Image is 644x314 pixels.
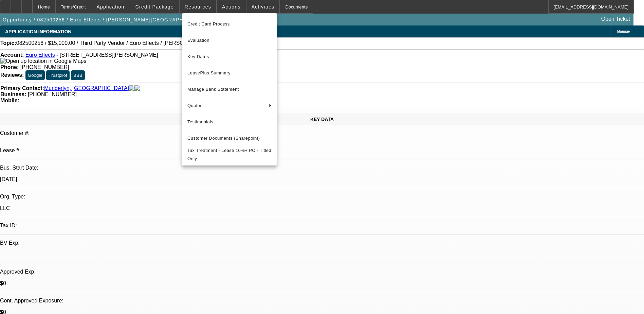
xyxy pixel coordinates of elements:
[187,85,272,93] span: Manage Bank Statement
[187,118,272,126] span: Testimonials
[187,69,272,77] span: LeasePlus Summary
[187,36,272,45] span: Evaluation
[187,134,272,142] span: Customer Documents (Sharepoint)
[187,20,272,28] span: Credit Card Process
[187,102,263,110] span: Quotes
[187,146,272,163] span: Tax Treatment - Lease 10%+ PO - Titled Only
[187,53,272,61] span: Key Dates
